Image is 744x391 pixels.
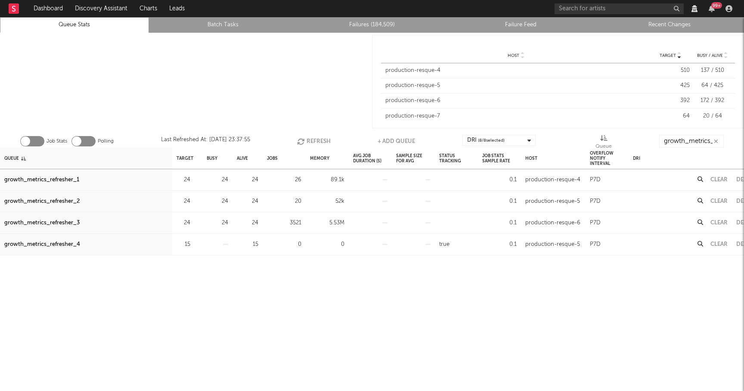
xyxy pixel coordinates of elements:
[525,239,580,250] div: production-resque-5
[694,66,731,75] div: 137 / 510
[590,149,624,168] div: Overflow Notify Interval
[595,141,612,152] div: Queue
[207,175,228,185] div: 24
[385,96,647,105] div: production-resque-6
[267,218,301,228] div: 3521
[177,218,190,228] div: 24
[5,20,144,30] a: Queue Stats
[590,239,601,250] div: P7D
[237,196,258,207] div: 24
[177,239,190,250] div: 15
[651,81,690,90] div: 425
[207,149,217,168] div: Busy
[4,149,26,168] div: Queue
[478,135,505,146] span: ( 8 / 8 selected)
[237,218,258,228] div: 24
[385,81,647,90] div: production-resque-5
[525,196,580,207] div: production-resque-5
[508,53,519,58] span: Host
[385,112,647,121] div: production-resque-7
[237,175,258,185] div: 24
[267,175,301,185] div: 26
[4,239,80,250] a: growth_metrics_refresher_4
[237,149,248,168] div: Alive
[310,149,329,168] div: Memory
[177,175,190,185] div: 24
[525,149,537,168] div: Host
[482,218,517,228] div: 0.1
[302,20,442,30] a: Failures (184,509)
[711,2,722,9] div: 99 +
[4,175,79,185] a: growth_metrics_refresher_1
[709,5,715,12] button: 99+
[694,96,731,105] div: 172 / 392
[177,196,190,207] div: 24
[353,149,387,168] div: Avg Job Duration (s)
[659,135,724,148] input: Search...
[697,53,723,58] span: Busy / Alive
[310,175,344,185] div: 89.1k
[525,218,580,228] div: production-resque-6
[439,149,474,168] div: Status Tracking
[378,135,415,148] button: + Add Queue
[385,66,647,75] div: production-resque-4
[694,81,731,90] div: 64 / 425
[451,20,591,30] a: Failure Feed
[651,66,690,75] div: 510
[482,239,517,250] div: 0.1
[267,149,278,168] div: Jobs
[4,218,80,228] a: growth_metrics_refresher_3
[651,96,690,105] div: 392
[177,149,193,168] div: Target
[4,196,80,207] a: growth_metrics_refresher_2
[267,196,301,207] div: 20
[207,218,228,228] div: 24
[482,149,517,168] div: Job Stats Sample Rate
[310,196,344,207] div: 52k
[46,136,67,146] label: Job Stats
[590,196,601,207] div: P7D
[482,196,517,207] div: 0.1
[710,220,728,226] button: Clear
[439,239,449,250] div: true
[710,177,728,183] button: Clear
[710,199,728,204] button: Clear
[555,3,684,14] input: Search for artists
[207,196,228,207] div: 24
[467,135,505,146] div: DRI
[297,135,331,148] button: Refresh
[694,112,731,121] div: 20 / 64
[660,53,676,58] span: Target
[633,149,640,168] div: DRI
[396,149,431,168] div: Sample Size For Avg
[710,242,728,247] button: Clear
[98,136,114,146] label: Polling
[482,175,517,185] div: 0.1
[237,239,258,250] div: 15
[161,135,250,148] div: Last Refreshed At: [DATE] 23:37:55
[595,135,612,151] div: Queue
[154,20,293,30] a: Batch Tasks
[590,175,601,185] div: P7D
[600,20,739,30] a: Recent Changes
[525,175,580,185] div: production-resque-4
[310,218,344,228] div: 5.53M
[651,112,690,121] div: 64
[310,239,344,250] div: 0
[267,239,301,250] div: 0
[590,218,601,228] div: P7D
